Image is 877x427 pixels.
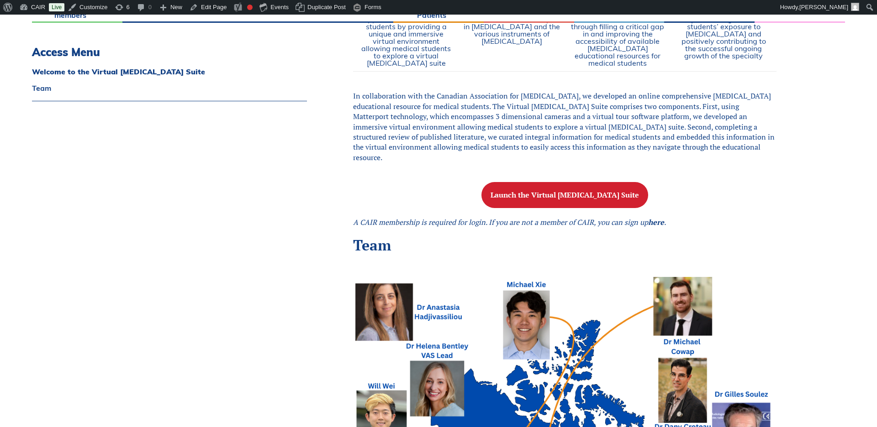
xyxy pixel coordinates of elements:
button: Launch the Virtual [MEDICAL_DATA] Suite [481,182,648,208]
span: [PERSON_NAME] [799,4,848,10]
h3: Access Menu [32,46,307,59]
a: Launch the Virtual [MEDICAL_DATA] Suite [481,190,648,200]
td: Improve [MEDICAL_DATA] educational resources through filling a critical gap in and improving the ... [565,4,671,72]
a: here [648,217,664,227]
p: In collaboration with the Canadian Association for [MEDICAL_DATA], we developed an online compreh... [353,91,777,162]
em: A CAIR membership is required for login. If you are not a member of CAIR, you can sign up . [353,217,666,227]
b: Launch the Virtual [MEDICAL_DATA] Suite [491,190,639,200]
span: Team [353,235,391,255]
a: Welcome to the Virtual [MEDICAL_DATA] Suite [32,68,307,75]
a: Team [32,84,307,92]
td: Increase knowledge of basic and foundational concepts in [MEDICAL_DATA] and the various instrumen... [459,4,565,72]
div: Focus keyphrase not set [247,5,253,10]
a: Live [49,3,64,11]
td: Enhance learning opportunities for medical students by providing a unique and immersive virtual e... [353,4,459,72]
td: Facilitate career exploration by increasing medical students’ exposure to [MEDICAL_DATA] and posi... [671,4,777,72]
